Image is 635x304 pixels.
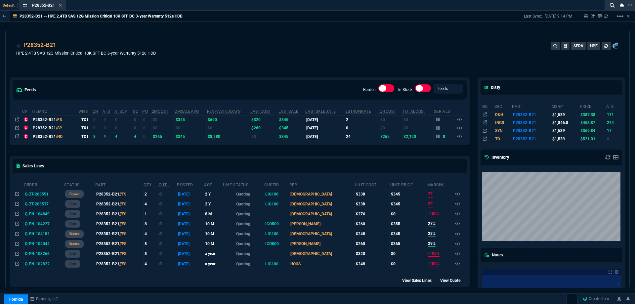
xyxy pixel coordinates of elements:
h5: Notes [485,252,503,258]
td: $1,539 [551,127,579,135]
span: Default [3,3,18,8]
td: [DEMOGRAPHIC_DATA] [289,209,355,219]
span: //FS [119,212,126,216]
td: a year [204,249,223,259]
abbr: Avg Cost of Inventory on-hand [380,109,397,114]
td: $690 [207,115,250,124]
label: Burden [363,87,376,92]
td: Q-FN-104849 [23,209,64,219]
th: Line Status [223,180,264,189]
p: Quoting [224,261,263,267]
abbr: Total units on open Purchase Orders [142,109,148,114]
th: go [482,101,494,110]
a: msbcCompanyName [28,296,60,302]
abbr: Total units in inventory => minus on SO => plus on PO [103,109,110,114]
td: 0 [142,115,151,124]
td: $365 [390,239,427,249]
abbr: Total sales within a 30 day window based on last time there was inventory [345,109,371,114]
td: 1 [143,209,158,219]
span: /NO [56,134,63,139]
td: Q-FN-104152 [23,229,64,239]
span: -100% [428,211,440,217]
td: $8,280 [207,132,250,141]
td: LIG100 [264,259,289,269]
td: LIG100 [264,189,289,199]
td: [DATE] [177,229,204,239]
td: Q-FN-102822 [23,259,64,269]
td: ICO500 [264,219,289,229]
td: [DATE] [177,189,204,199]
div: P28352-B21 [33,125,77,131]
td: 0 [92,115,102,124]
td: 2 Y [204,199,223,209]
td: $320 [250,115,278,124]
td: $0 [174,124,206,132]
nx-icon: Back to Table [3,14,6,19]
td: 4 [143,259,158,269]
td: $1,846.8 [551,119,579,127]
th: Order [23,180,64,189]
td: 0 [133,115,142,124]
span: 27% [428,221,436,227]
td: P28352-B21 [95,209,143,219]
td: $0 [402,115,434,124]
td: P28352-B21 [512,135,551,143]
th: Rep [289,180,355,189]
span: //FS [119,232,126,236]
span: 2% [428,201,433,207]
abbr: Total units on open Sales Orders [133,109,138,114]
td: $0 [250,132,278,141]
td: $0 [390,209,427,219]
td: [DEMOGRAPHIC_DATA] [289,229,355,239]
td: SYN [494,127,512,135]
abbr: The last SO Inv price. No time limit. (ignore zeros) [278,109,299,114]
p: Quoting [224,231,263,237]
abbr: ATS with all companies combined [114,109,128,114]
td: P28352-B21 [512,110,551,118]
td: 24 [345,132,379,141]
td: 4 [114,132,133,141]
div: $276 [356,211,389,217]
th: msrp [551,101,579,110]
p: draft [69,201,76,207]
nx-icon: Open In Opposite Panel [15,126,19,130]
td: $345 [278,115,305,124]
td: [DATE] [177,249,204,259]
th: Unit Cost [355,180,390,189]
td: 0 [102,124,114,132]
td: Q-ZT-203551 [23,189,64,199]
button: HPE [587,42,600,50]
p: draft [69,261,76,267]
nx-icon: Open In Opposite Panel [15,232,19,236]
td: HOUS [289,259,355,269]
td: 2 [143,189,158,199]
p: Quoting [224,221,263,227]
span: //FS [119,222,126,226]
nx-icon: Open In Opposite Panel [15,241,19,246]
td: [DEMOGRAPHIC_DATA] [289,249,355,259]
th: ItemNo [31,106,78,116]
abbr: Avg cost of all PO invoices for 2 months [152,109,169,114]
p: Quoting [224,241,263,247]
th: Serials [434,106,456,116]
span: //FS [119,262,126,266]
td: $345 [174,115,206,124]
div: P28352-B21 [33,117,77,123]
td: P28352-B21 [95,239,143,249]
td: $521.01 [579,135,606,143]
div: $260 [356,221,389,227]
td: $345 [174,132,206,141]
td: 0 [114,124,133,132]
th: Posted [177,180,204,189]
td: 0 [142,124,151,132]
td: 4 [133,132,142,141]
td: 10 M [204,219,223,229]
button: SERV [571,42,586,50]
p: draft [69,211,76,217]
mat-icon: Example home icon [616,12,624,20]
td: $345 [390,229,427,239]
td: $453.87 [579,119,606,127]
td: [PERSON_NAME] [289,239,355,249]
td: [DATE] [177,209,204,219]
span: //FS [119,192,126,196]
